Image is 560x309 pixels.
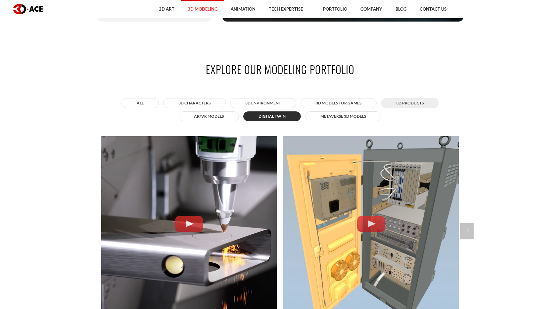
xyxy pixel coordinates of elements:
button: 3D Models for Games [301,98,377,108]
button: 3D Environment [230,98,296,108]
button: All [121,98,159,108]
img: logo dark [13,4,43,14]
button: 3D Characters [163,98,226,108]
button: Digital twin [243,111,301,121]
button: AR/VR Models [179,111,239,121]
button: 3D Products [381,98,439,108]
button: Metaverse 3D Models [305,111,381,121]
div: Next slide [460,223,474,239]
h2: Explore our modeling portfolio [96,62,464,77]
